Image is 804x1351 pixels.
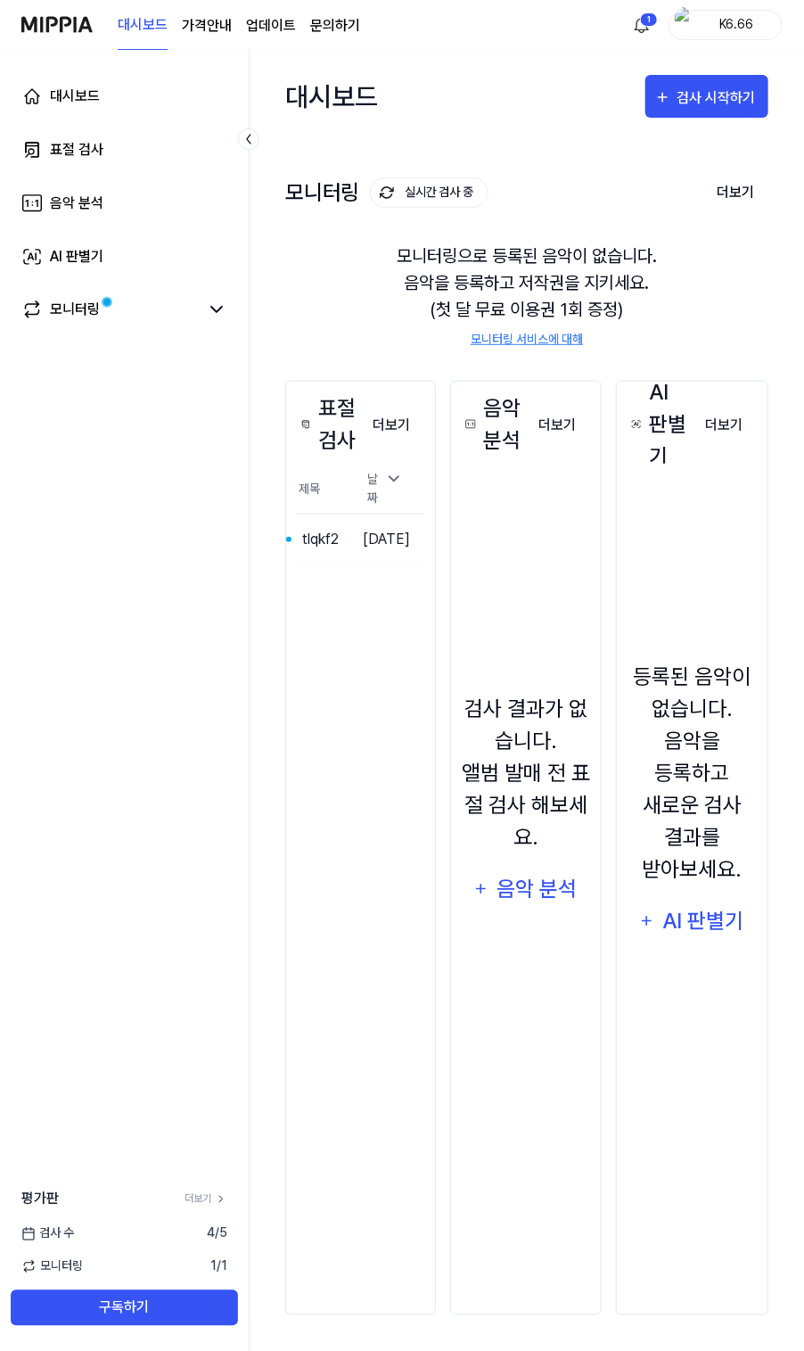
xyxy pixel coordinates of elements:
span: 모니터링 [21,1257,83,1276]
span: 1 / 1 [210,1257,227,1276]
a: 가격안내 [182,15,232,37]
button: 음악 분석 [462,868,590,910]
div: 음악 분석 [495,872,579,906]
div: 날짜 [360,465,410,513]
div: 음악 분석 [50,193,103,214]
a: 대시보드 [118,1,168,50]
button: 구독하기 [11,1290,238,1326]
div: AI 판별기 [628,376,691,473]
div: 표절 검사 [50,139,103,161]
button: 실시간 검사 중 [370,177,488,208]
div: 검사 결과가 없습니다. 앨범 발매 전 표절 검사 해보세요. [462,693,590,853]
a: 표절 검사 [11,128,238,171]
th: 제목 [297,464,346,515]
div: tlqkf2 [302,529,339,550]
a: 더보기 [691,407,757,443]
div: 대시보드 [285,68,378,125]
div: 모니터링 [285,177,488,208]
div: AI 판별기 [50,246,103,268]
a: 더보기 [185,1191,227,1207]
div: 모니터링으로 등록된 음악이 없습니다. 음악을 등록하고 저작권을 지키세요. (첫 달 무료 이용권 1회 증정) [285,221,768,370]
button: 검사 시작하기 [645,75,768,118]
div: 표절 검사 [297,392,358,457]
div: 검사 시작하기 [677,86,759,110]
a: 문의하기 [310,15,360,37]
div: K6.66 [701,14,771,34]
a: 음악 분석 [11,182,238,225]
div: 대시보드 [50,86,100,107]
div: 1 [640,12,658,27]
button: 알림1 [628,11,656,39]
button: profileK6.66 [669,10,783,40]
button: 더보기 [524,408,590,443]
a: 모니터링 서비스에 대해 [471,330,583,349]
a: 더보기 [358,407,424,443]
div: AI 판별기 [660,904,746,938]
div: 모니터링 [50,299,100,320]
div: 등록된 음악이 없습니다. 음악을 등록하고 새로운 검사 결과를 받아보세요. [628,661,757,886]
td: [DATE] [346,515,424,565]
button: 더보기 [358,408,424,443]
a: AI 판별기 [11,235,238,278]
div: 음악 분석 [462,392,524,457]
a: 더보기 [524,407,590,443]
span: 평가판 [21,1189,59,1210]
img: profile [675,7,696,43]
a: 모니터링 [21,299,199,320]
img: 알림 [631,14,652,36]
a: 업데이트 [246,15,296,37]
img: monitoring Icon [380,185,394,200]
a: 대시보드 [11,75,238,118]
span: 4 / 5 [207,1224,227,1243]
button: 더보기 [691,408,757,443]
button: AI 판별기 [628,900,757,943]
span: 검사 수 [21,1224,74,1243]
button: 더보기 [702,174,768,211]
